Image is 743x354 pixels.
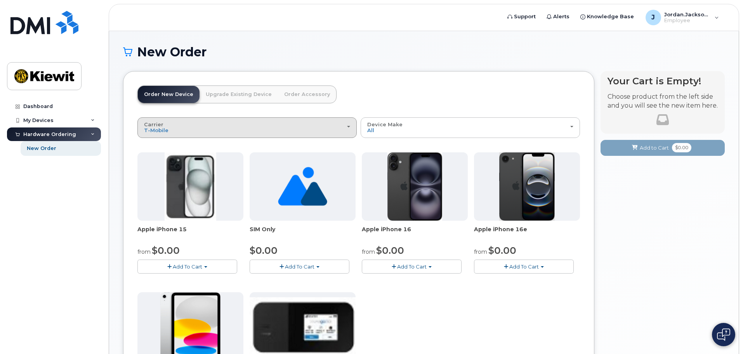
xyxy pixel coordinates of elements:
span: Add To Cart [285,263,314,270]
span: T-Mobile [144,127,168,133]
button: Add To Cart [474,260,574,273]
div: Apple iPhone 15 [137,225,243,241]
button: Carrier T-Mobile [137,117,357,138]
small: from [137,248,151,255]
small: from [362,248,375,255]
span: Add To Cart [397,263,427,270]
a: Upgrade Existing Device [200,86,278,103]
img: no_image_found-2caef05468ed5679b831cfe6fc140e25e0c280774317ffc20a367ab7fd17291e.png [278,152,327,221]
h1: New Order [123,45,725,59]
div: Apple iPhone 16e [474,225,580,241]
span: Add to Cart [640,144,669,152]
span: All [367,127,374,133]
h4: Your Cart is Empty! [608,76,718,86]
span: $0.00 [672,143,691,152]
button: Add To Cart [137,260,237,273]
span: Add To Cart [173,263,202,270]
a: Order Accessory [278,86,336,103]
span: $0.00 [152,245,180,256]
button: Add To Cart [250,260,349,273]
span: $0.00 [250,245,278,256]
button: Add to Cart $0.00 [601,140,725,156]
small: from [474,248,487,255]
span: $0.00 [376,245,404,256]
span: Device Make [367,121,403,127]
p: Choose product from the left side and you will see the new item here. [608,92,718,110]
a: Order New Device [138,86,200,103]
span: Add To Cart [509,263,539,270]
div: SIM Only [250,225,356,241]
span: $0.00 [488,245,516,256]
span: Carrier [144,121,163,127]
button: Device Make All [361,117,580,138]
img: iphone_16_plus.png [387,152,442,221]
img: Open chat [717,328,730,341]
button: Add To Cart [362,260,462,273]
img: iphone15.jpg [165,152,216,221]
div: Apple iPhone 16 [362,225,468,241]
img: iphone16e.png [499,152,555,221]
